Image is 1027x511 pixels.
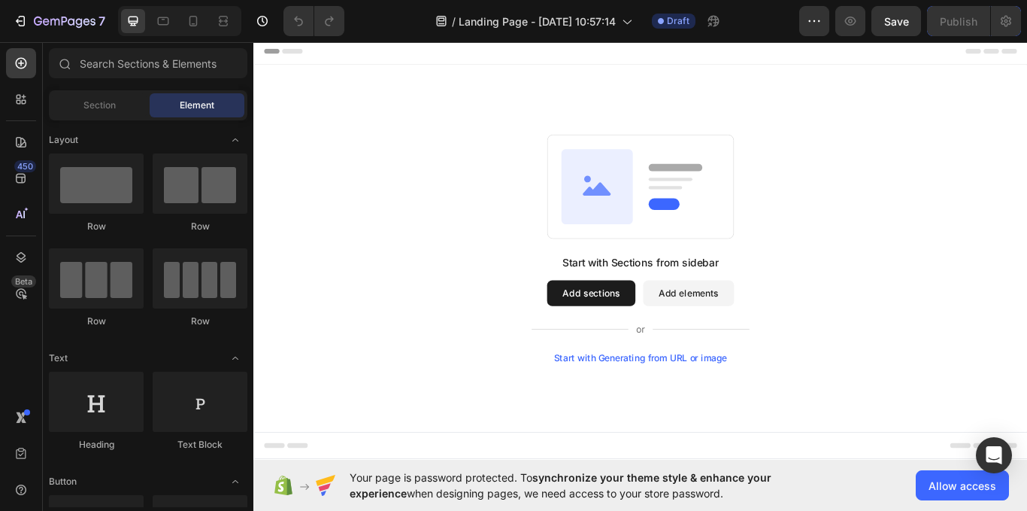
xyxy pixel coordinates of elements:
span: synchronize your theme style & enhance your experience [350,471,771,500]
div: Publish [940,14,977,29]
button: Allow access [916,470,1009,500]
div: Undo/Redo [283,6,344,36]
button: Save [871,6,921,36]
span: Draft [667,14,689,28]
span: Layout [49,133,78,147]
span: Text [49,351,68,365]
span: Save [884,15,909,28]
span: Button [49,475,77,488]
span: Allow access [929,478,996,494]
span: Toggle open [223,128,247,152]
div: Open Intercom Messenger [976,437,1012,473]
div: Start with Generating from URL or image [350,367,553,379]
button: Add sections [342,282,445,312]
div: Row [153,220,247,233]
span: Toggle open [223,346,247,370]
button: Publish [927,6,990,36]
span: / [452,14,456,29]
button: Add elements [454,282,560,312]
span: Section [83,99,116,112]
div: Heading [49,438,144,452]
iframe: Design area [253,38,1027,464]
div: Row [49,315,144,328]
div: Text Block [153,438,247,452]
input: Search Sections & Elements [49,48,247,78]
div: Row [153,315,247,328]
div: Start with Sections from sidebar [360,252,542,270]
div: 450 [14,160,36,172]
div: Beta [11,275,36,287]
div: Row [49,220,144,233]
p: 7 [98,12,105,30]
button: 7 [6,6,112,36]
span: Landing Page - [DATE] 10:57:14 [459,14,616,29]
span: Your page is password protected. To when designing pages, we need access to your store password. [350,470,830,501]
span: Element [180,99,214,112]
span: Toggle open [223,470,247,494]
